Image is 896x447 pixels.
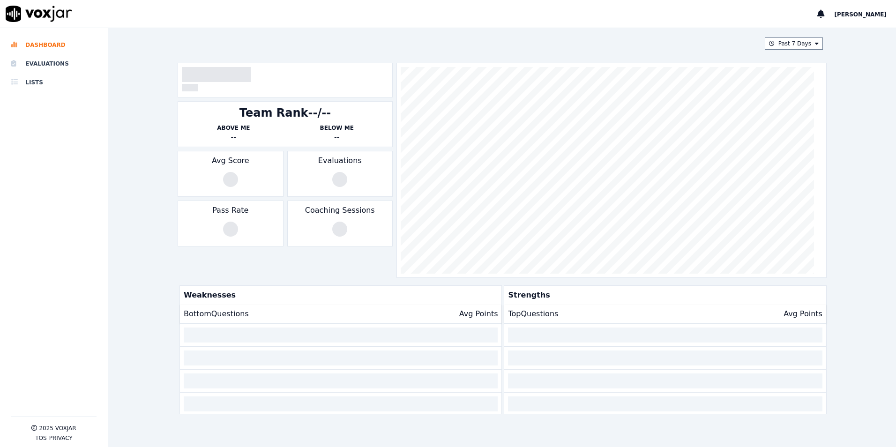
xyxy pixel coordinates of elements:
a: Lists [11,73,97,92]
p: Weaknesses [180,286,498,305]
p: 2025 Voxjar [39,425,76,432]
div: -- [182,132,285,143]
button: Privacy [49,434,73,442]
p: Strengths [504,286,822,305]
p: Top Questions [508,308,558,320]
div: Pass Rate [178,201,283,246]
a: Dashboard [11,36,97,54]
a: Evaluations [11,54,97,73]
div: Evaluations [287,151,393,197]
p: Bottom Questions [184,308,249,320]
p: Above Me [182,124,285,132]
img: voxjar logo [6,6,72,22]
p: Avg Points [459,308,498,320]
button: Past 7 Days [765,37,823,50]
div: -- [285,132,388,143]
p: Below Me [285,124,388,132]
div: Avg Score [178,151,283,197]
div: Team Rank --/-- [239,105,331,120]
button: [PERSON_NAME] [834,8,896,20]
p: Avg Points [784,308,822,320]
button: TOS [35,434,46,442]
span: [PERSON_NAME] [834,11,887,18]
div: Coaching Sessions [287,201,393,246]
